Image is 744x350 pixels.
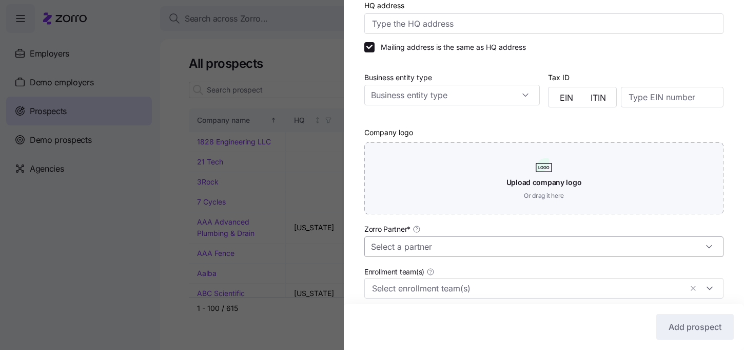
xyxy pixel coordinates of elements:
[364,72,432,83] label: Business entity type
[364,224,410,234] span: Zorro Partner *
[364,85,540,105] input: Business entity type
[364,267,424,277] span: Enrollment team(s)
[656,314,734,340] button: Add prospect
[621,87,723,107] input: Type EIN number
[548,72,570,83] label: Tax ID
[372,282,682,295] input: Select enrollment team(s)
[364,236,723,257] input: Select a partner
[375,42,526,52] label: Mailing address is the same as HQ address
[364,127,413,138] label: Company logo
[591,94,606,102] span: ITIN
[669,321,721,333] span: Add prospect
[364,13,723,34] input: Type the HQ address
[560,94,573,102] span: EIN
